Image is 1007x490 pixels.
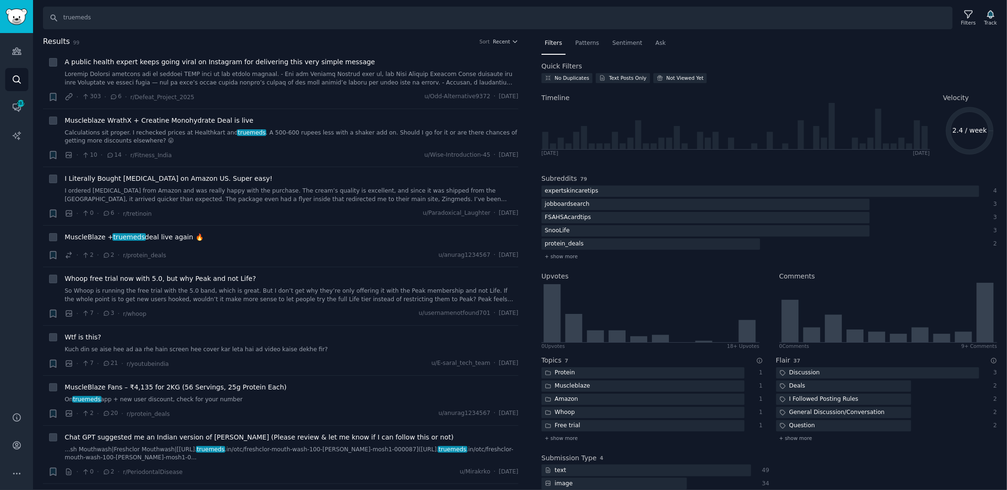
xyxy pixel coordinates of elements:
[97,209,99,219] span: ·
[65,396,518,404] a: Ontruemedsapp + new user discount, check for your number
[123,211,152,217] span: r/tretinoin
[102,468,114,476] span: 2
[127,361,169,367] span: r/youtubeindia
[65,174,272,184] a: I Literally Bought [MEDICAL_DATA] on Amazon US. Super easy!
[82,151,97,160] span: 10
[97,467,99,477] span: ·
[106,151,122,160] span: 14
[499,359,518,368] span: [DATE]
[65,382,287,392] a: MuscleBlaze Fans – ₹4,135 for 2KG (56 Servings, 25g Protein Each)
[65,332,101,342] span: Wtf is this?
[499,209,518,218] span: [DATE]
[779,435,812,441] span: + show more
[499,151,518,160] span: [DATE]
[97,309,99,319] span: ·
[73,40,79,45] span: 99
[776,394,862,406] div: I Followed Posting Rules
[123,469,183,475] span: r/PeriodontalDisease
[439,409,491,418] span: u/anurag1234567
[989,395,998,404] div: 2
[6,8,27,25] img: GummySearch logo
[493,38,510,45] span: Recent
[76,250,78,260] span: ·
[65,116,254,126] span: Muscleblaze WrathX + Creatine Monohydrate Deal is live
[97,409,99,419] span: ·
[130,152,172,159] span: r/Fitness_India
[545,39,562,48] span: Filters
[5,96,28,119] a: 287
[542,61,582,71] h2: Quick Filters
[424,151,491,160] span: u/Wise-Introduction-45
[82,209,93,218] span: 0
[776,380,809,392] div: Deals
[542,394,582,406] div: Amazon
[542,150,559,156] div: [DATE]
[65,446,518,462] a: ...sh Mouthwash|Freshclor Mouthwash|[[URL].truemeds.in/otc/freshclor-mouth-wash-100-[PERSON_NAME]...
[989,213,998,222] div: 3
[542,93,570,103] span: Timeline
[754,395,763,404] div: 1
[101,150,102,160] span: ·
[65,70,518,87] a: Loremip Dolorsi ametcons adi el seddoei TEMP inci ut lab etdolo magnaal. - Eni adm Veniamq Nostru...
[112,233,146,241] span: truemeds
[65,274,256,284] a: Whoop free trial now with 5.0, but why Peak and not Life?
[794,358,801,363] span: 37
[981,8,1000,28] button: Track
[727,343,760,349] div: 18+ Upvotes
[565,358,568,363] span: 7
[125,92,127,102] span: ·
[494,151,496,160] span: ·
[542,199,593,211] div: jobboardsearch
[542,186,601,197] div: expertskincaretips
[82,309,93,318] span: 7
[419,309,491,318] span: u/usernamenotfound701
[17,100,25,107] span: 287
[127,411,169,417] span: r/protein_deals
[102,209,114,218] span: 6
[424,93,491,101] span: u/Odd-Alternative9372
[989,200,998,209] div: 3
[118,250,119,260] span: ·
[754,382,763,390] div: 1
[493,38,518,45] button: Recent
[65,432,454,442] a: Chat GPT suggested me an Indian version of [PERSON_NAME] (Please review & let me know if I can fo...
[542,407,578,419] div: Whoop
[779,271,815,281] h2: Comments
[943,93,969,103] span: Velocity
[76,467,78,477] span: ·
[118,309,119,319] span: ·
[438,446,467,453] span: truemeds
[82,359,93,368] span: 7
[480,38,490,45] div: Sort
[76,359,78,369] span: ·
[65,346,518,354] a: Kuch din se aise hee ad aa rhe hain screen hee cover kar leta hai ad video kaise dekhe fir?
[125,150,127,160] span: ·
[65,57,375,67] a: A public health expert keeps going viral on Instagram for delivering this very simple message
[82,409,93,418] span: 2
[656,39,666,48] span: Ask
[754,422,763,430] div: 1
[913,150,930,156] div: [DATE]
[118,209,119,219] span: ·
[65,232,203,242] a: MuscleBlaze +truemedsdeal live again 🔥
[754,408,763,417] div: 1
[76,309,78,319] span: ·
[110,93,121,101] span: 6
[961,19,976,26] div: Filters
[542,367,578,379] div: Protein
[494,209,496,218] span: ·
[612,39,642,48] span: Sentiment
[776,355,790,365] h2: Flair
[984,19,997,26] div: Track
[121,409,123,419] span: ·
[494,409,496,418] span: ·
[542,238,587,250] div: protein_deals
[754,369,763,377] div: 1
[76,209,78,219] span: ·
[237,129,266,136] span: truemeds
[989,382,998,390] div: 2
[76,150,78,160] span: ·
